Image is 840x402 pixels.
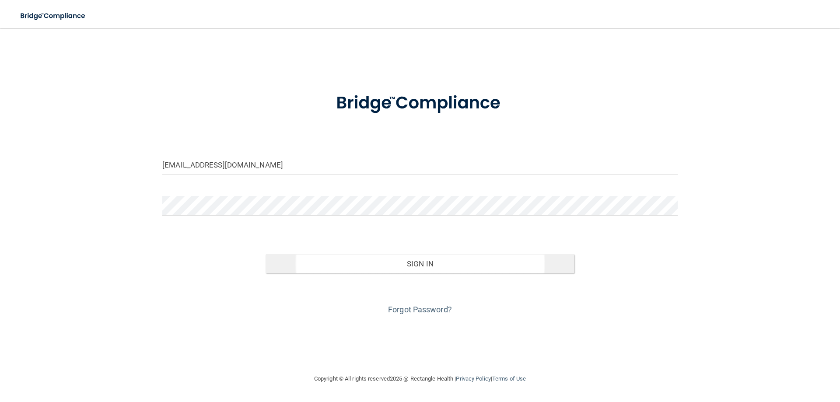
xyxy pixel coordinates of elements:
[266,254,575,273] button: Sign In
[492,375,526,382] a: Terms of Use
[13,7,94,25] img: bridge_compliance_login_screen.278c3ca4.svg
[456,375,490,382] a: Privacy Policy
[318,80,522,126] img: bridge_compliance_login_screen.278c3ca4.svg
[388,305,452,314] a: Forgot Password?
[162,155,678,175] input: Email
[260,365,580,393] div: Copyright © All rights reserved 2025 @ Rectangle Health | |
